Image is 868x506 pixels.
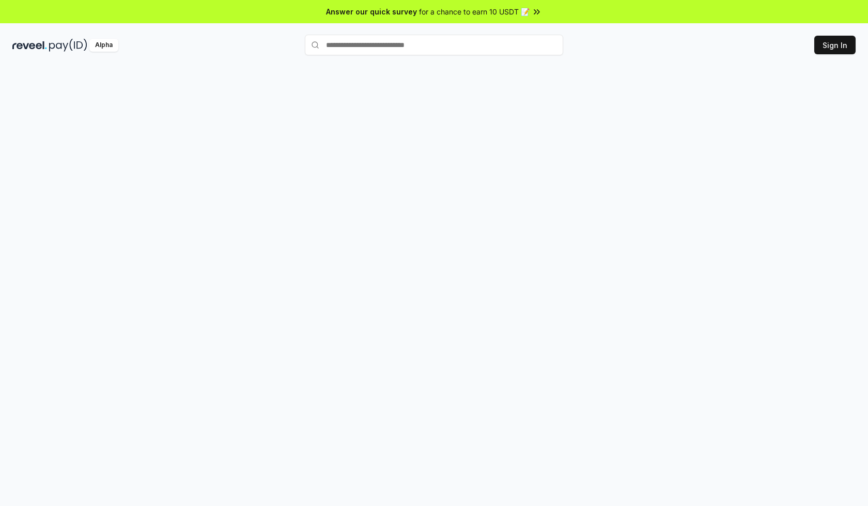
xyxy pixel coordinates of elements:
[49,39,87,52] img: pay_id
[419,6,530,17] span: for a chance to earn 10 USDT 📝
[89,39,118,52] div: Alpha
[814,36,856,54] button: Sign In
[12,39,47,52] img: reveel_dark
[326,6,417,17] span: Answer our quick survey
